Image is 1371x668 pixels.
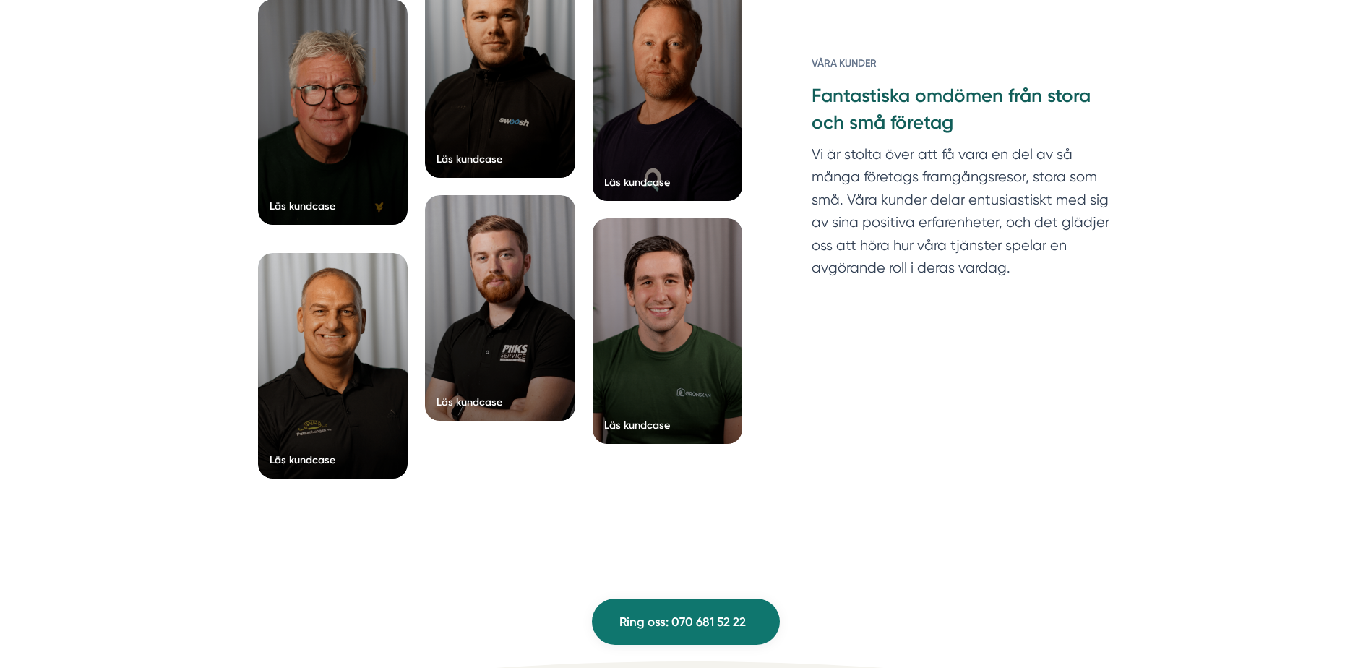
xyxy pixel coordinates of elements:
a: Läs kundcase [593,218,743,444]
p: Vi är stolta över att få vara en del av så många företags framgångsresor, stora som små. Våra kun... [812,143,1113,287]
div: Läs kundcase [437,395,502,409]
a: Läs kundcase [258,253,408,479]
h3: Fantastiska omdömen från stora och små företag [812,83,1113,142]
a: Läs kundcase [425,195,575,421]
div: Läs kundcase [270,453,335,467]
span: Ring oss: 070 681 52 22 [619,612,746,632]
div: Läs kundcase [437,152,502,166]
div: Läs kundcase [270,199,335,213]
h6: Våra kunder [812,56,1113,83]
div: Läs kundcase [604,418,670,432]
a: Ring oss: 070 681 52 22 [592,599,780,645]
div: Läs kundcase [604,175,670,189]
